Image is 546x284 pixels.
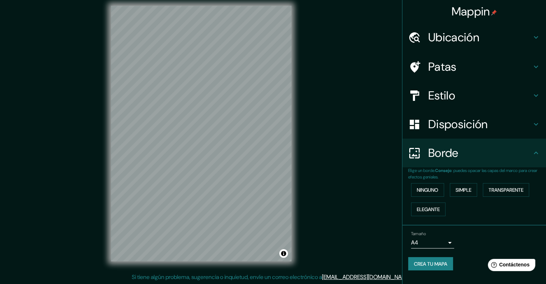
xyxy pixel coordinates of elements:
[428,88,455,103] font: Estilo
[279,249,288,258] button: Activar o desactivar atribución
[411,231,426,237] font: Tamaño
[411,202,445,216] button: Elegante
[322,273,411,281] a: [EMAIL_ADDRESS][DOMAIN_NAME]
[428,145,458,160] font: Borde
[428,59,457,74] font: Patas
[489,187,523,193] font: Transparente
[428,117,487,132] font: Disposición
[483,183,529,197] button: Transparente
[435,168,452,173] font: Consejo
[111,6,291,261] canvas: Mapa
[452,4,490,19] font: Mappin
[408,168,537,180] font: : puedes opacar las capas del marco para crear efectos geniales.
[402,52,546,81] div: Patas
[402,110,546,139] div: Disposición
[408,168,435,173] font: Elige un borde.
[132,273,322,281] font: Si tiene algún problema, sugerencia o inquietud, envíe un correo electrónico a
[411,239,418,246] font: A4
[402,23,546,52] div: Ubicación
[402,139,546,167] div: Borde
[428,30,479,45] font: Ubicación
[450,183,477,197] button: Simple
[417,206,440,213] font: Elegante
[417,187,438,193] font: Ninguno
[414,261,447,267] font: Crea tu mapa
[491,10,497,15] img: pin-icon.png
[402,81,546,110] div: Estilo
[411,237,454,248] div: A4
[482,256,538,276] iframe: Lanzador de widgets de ayuda
[408,257,453,271] button: Crea tu mapa
[456,187,471,193] font: Simple
[411,183,444,197] button: Ninguno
